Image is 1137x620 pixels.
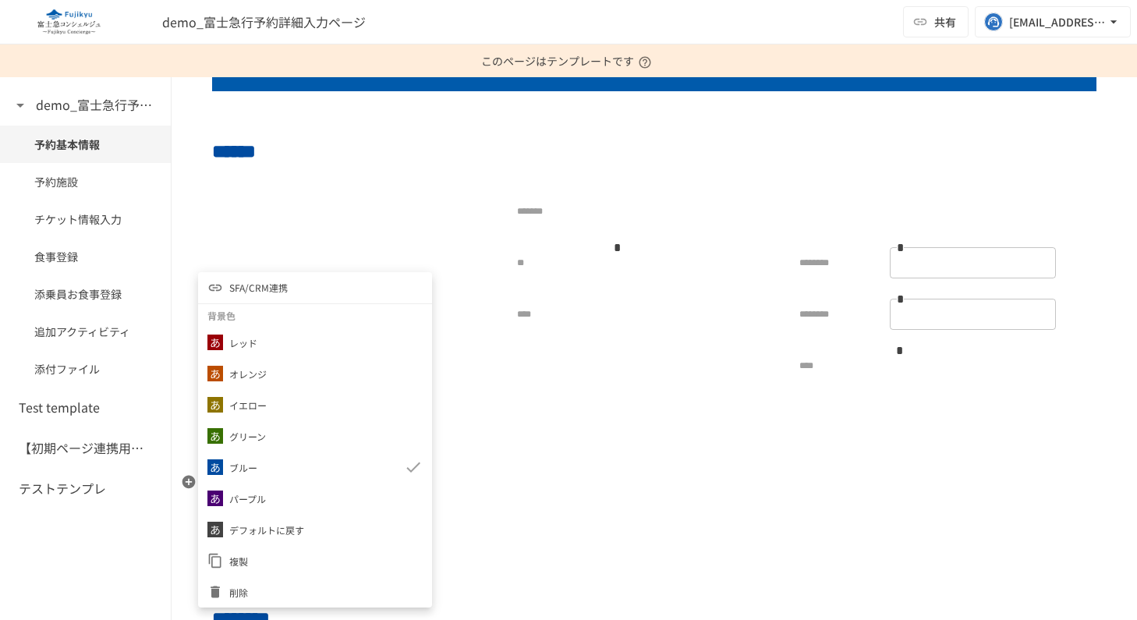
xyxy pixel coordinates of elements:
p: ブルー [229,460,257,475]
span: SFA/CRM連携 [229,280,288,295]
p: パープル [229,491,266,506]
p: グリーン [229,429,266,444]
p: 背景色 [207,308,236,323]
p: イエロー [229,398,267,413]
p: オレンジ [229,367,267,381]
p: デフォルトに戻す [229,523,304,537]
span: 複製 [229,554,423,569]
p: レッド [229,335,257,350]
span: 削除 [229,585,423,600]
